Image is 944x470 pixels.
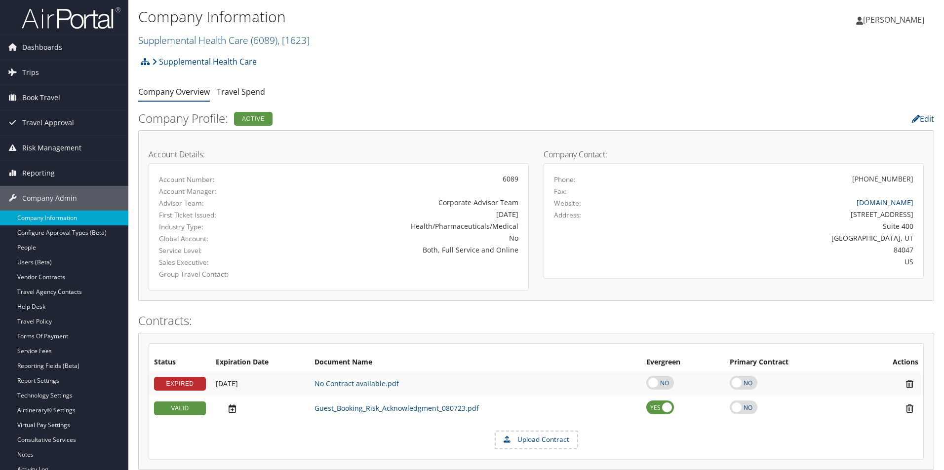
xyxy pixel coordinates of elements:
[315,403,479,413] a: Guest_Booking_Risk_Acknowledgment_080723.pdf
[211,354,310,371] th: Expiration Date
[315,379,399,388] a: No Contract available.pdf
[648,245,914,255] div: 84047
[277,34,310,47] span: , [ 1623 ]
[159,198,269,208] label: Advisor Team:
[912,113,934,124] a: Edit
[863,14,924,25] span: [PERSON_NAME]
[22,85,60,110] span: Book Travel
[22,186,77,211] span: Company Admin
[284,209,518,219] div: [DATE]
[284,174,518,184] div: 6089
[856,5,934,35] a: [PERSON_NAME]
[138,34,310,47] a: Supplemental Health Care
[857,198,913,207] a: [DOMAIN_NAME]
[138,110,664,127] h2: Company Profile:
[284,197,518,208] div: Corporate Advisor Team
[22,136,81,160] span: Risk Management
[234,112,273,126] div: Active
[852,174,913,184] div: [PHONE_NUMBER]
[22,35,62,60] span: Dashboards
[154,401,206,415] div: VALID
[554,175,576,184] label: Phone:
[22,161,55,185] span: Reporting
[251,34,277,47] span: ( 6089 )
[149,150,529,158] h4: Account Details:
[216,379,305,388] div: Add/Edit Date
[856,354,923,371] th: Actions
[159,257,269,267] label: Sales Executive:
[554,186,567,196] label: Fax:
[544,150,924,158] h4: Company Contact:
[284,233,518,243] div: No
[159,175,269,184] label: Account Number:
[138,312,934,329] h2: Contracts:
[159,234,269,244] label: Global Account:
[159,246,269,255] label: Service Level:
[310,354,641,371] th: Document Name
[22,110,74,135] span: Travel Approval
[159,186,269,196] label: Account Manager:
[159,210,269,220] label: First Ticket Issued:
[216,379,238,388] span: [DATE]
[22,6,120,30] img: airportal-logo.png
[284,245,518,255] div: Both, Full Service and Online
[554,210,581,220] label: Address:
[648,209,914,219] div: [STREET_ADDRESS]
[901,403,918,414] i: Remove Contract
[149,354,211,371] th: Status
[152,52,257,72] a: Supplemental Health Care
[554,198,581,208] label: Website:
[159,269,269,279] label: Group Travel Contact:
[901,379,918,389] i: Remove Contract
[217,86,265,97] a: Travel Spend
[641,354,725,371] th: Evergreen
[154,377,206,391] div: EXPIRED
[216,403,305,414] div: Add/Edit Date
[138,86,210,97] a: Company Overview
[648,221,914,231] div: Suite 400
[284,221,518,231] div: Health/Pharmaceuticals/Medical
[22,60,39,85] span: Trips
[648,256,914,267] div: US
[725,354,856,371] th: Primary Contract
[648,233,914,243] div: [GEOGRAPHIC_DATA], UT
[159,222,269,232] label: Industry Type:
[138,6,669,27] h1: Company Information
[496,432,577,448] label: Upload Contract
